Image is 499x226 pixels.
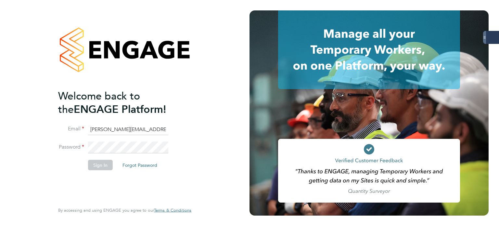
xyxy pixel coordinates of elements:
[58,126,84,132] label: Email
[88,124,168,135] input: Enter your work email...
[117,160,162,170] button: Forgot Password
[154,208,191,213] a: Terms & Conditions
[88,160,113,170] button: Sign In
[58,207,191,213] span: By accessing and using ENGAGE you agree to our
[58,89,140,115] span: Welcome back to the
[58,89,185,116] h2: ENGAGE Platform!
[58,144,84,151] label: Password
